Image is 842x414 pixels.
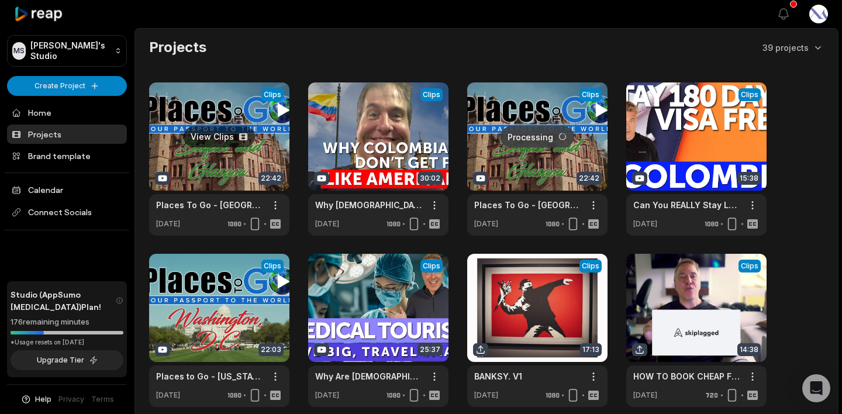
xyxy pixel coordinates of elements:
a: Why Are [DEMOGRAPHIC_DATA] Flying Overseas for Healthcare? [315,370,423,382]
a: Can You REALLY Stay Longer in [GEOGRAPHIC_DATA] with a Tourist Visa? [633,199,741,211]
h2: Projects [149,38,206,57]
a: Why [DEMOGRAPHIC_DATA] Don't Get Fat Like [DEMOGRAPHIC_DATA] [315,199,423,211]
button: Help [20,394,51,405]
span: Studio (AppSumo [MEDICAL_DATA]) Plan! [11,288,116,313]
button: Create Project [7,76,127,96]
a: BANKSY. V1 [474,370,522,382]
button: Upgrade Tier [11,350,123,370]
a: Places To Go - [GEOGRAPHIC_DATA] and [GEOGRAPHIC_DATA] (S1E8) [474,199,582,211]
span: Connect Socials [7,202,127,223]
div: *Usage resets on [DATE] [11,338,123,347]
a: Privacy [58,394,84,405]
a: HOW TO BOOK CHEAP FLIGHTS. V1 [633,370,741,382]
button: 39 projects [762,42,824,54]
p: [PERSON_NAME]'s Studio [30,40,110,61]
a: Home [7,103,127,122]
span: Help [35,394,51,405]
a: Terms [91,394,114,405]
a: Brand template [7,146,127,165]
div: 176 remaining minutes [11,316,123,328]
a: Projects [7,125,127,144]
a: Places to Go - [US_STATE], [GEOGRAPHIC_DATA] (S1E6) [156,370,264,382]
div: Open Intercom Messenger [802,374,830,402]
a: Calendar [7,180,127,199]
a: Places To Go - [GEOGRAPHIC_DATA] and [GEOGRAPHIC_DATA] (S1E8) [156,199,264,211]
div: MS [12,42,26,60]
